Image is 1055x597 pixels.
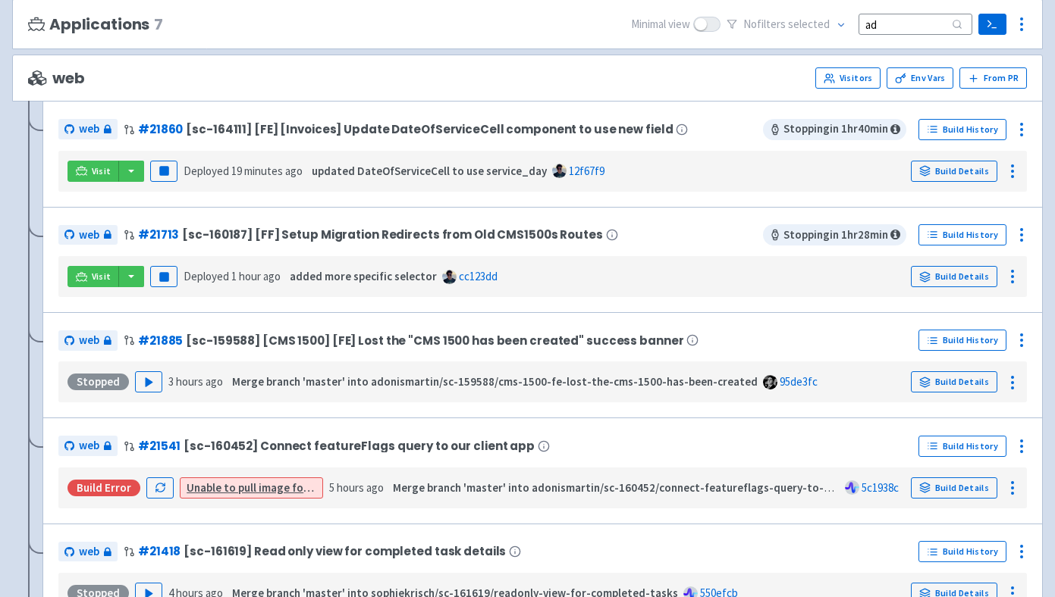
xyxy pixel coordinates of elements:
span: Visit [92,165,111,177]
span: web [79,437,99,455]
a: 95de3fc [780,374,818,389]
div: Stopped [68,374,129,390]
a: web [58,330,118,351]
button: Pause [150,266,177,287]
span: web [79,120,99,138]
span: Visit [92,270,111,283]
a: Build Details [911,161,997,182]
a: #21885 [138,333,183,349]
strong: Merge branch 'master' into adonismartin/sc-160452/connect-featureflags-query-to-our-client-app [393,480,897,495]
span: [sc-161619] Read only view for completed task details [184,545,506,558]
a: Visitors [815,67,881,89]
span: Minimal view [631,16,690,33]
a: Build History [918,541,1006,562]
a: #21713 [138,227,179,242]
span: web [79,227,99,244]
input: Search... [859,14,972,34]
a: Build Details [911,477,997,499]
button: Pause [150,161,177,182]
span: [sc-160452] Connect featureFlags query to our client app [184,439,535,452]
span: [sc-160187] [FF] Setup Migration Redirects from Old CMS1500s Routes [182,228,602,241]
span: Deployed [184,269,281,283]
time: 1 hour ago [231,269,281,283]
span: 7 [154,16,163,33]
div: Build Error [68,480,140,496]
a: Build History [918,330,1006,351]
a: web [58,542,118,562]
strong: Merge branch 'master' into adonismartin/sc-159588/cms-1500-fe-lost-the-cms-1500-has-been-created [232,374,758,389]
a: Visit [68,161,119,182]
span: Stopping in 1 hr 28 min [763,224,906,245]
span: Stopping in 1 hr 40 min [763,119,906,140]
a: Visit [68,266,119,287]
a: Env Vars [887,67,953,89]
span: web [28,70,84,87]
a: Unable to pull image for web [187,480,331,495]
span: web [79,543,99,561]
a: 5c1938c [862,480,899,495]
a: #21541 [138,438,181,454]
a: Build Details [911,371,997,392]
span: [sc-164111] [FE] [Invoices] Update DateOfServiceCell component to use new field [186,123,673,136]
a: Build History [918,224,1006,245]
a: web [58,225,118,245]
a: cc123dd [459,269,498,283]
h3: Applications [28,16,163,33]
a: web [58,119,118,139]
span: Deployed [184,164,303,178]
span: [sc-159588] [CMS 1500] [FE] Lost the "CMS 1500 has been created" success banner [186,334,683,347]
strong: updated DateOfServiceCell to use service_day [312,164,547,178]
time: 5 hours ago [329,480,384,495]
button: Play [135,371,162,392]
time: 19 minutes ago [231,164,303,178]
a: Terminal [978,14,1006,35]
span: selected [788,17,830,31]
time: 3 hours ago [168,374,223,389]
a: 12f67f9 [569,164,604,178]
span: No filter s [743,16,830,33]
a: Build Details [911,266,997,287]
a: web [58,436,118,456]
a: #21418 [138,543,181,559]
strong: added more specific selector [290,269,437,283]
a: #21860 [138,121,183,137]
a: Build History [918,119,1006,140]
a: Build History [918,436,1006,457]
span: web [79,332,99,349]
button: From PR [959,67,1027,89]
